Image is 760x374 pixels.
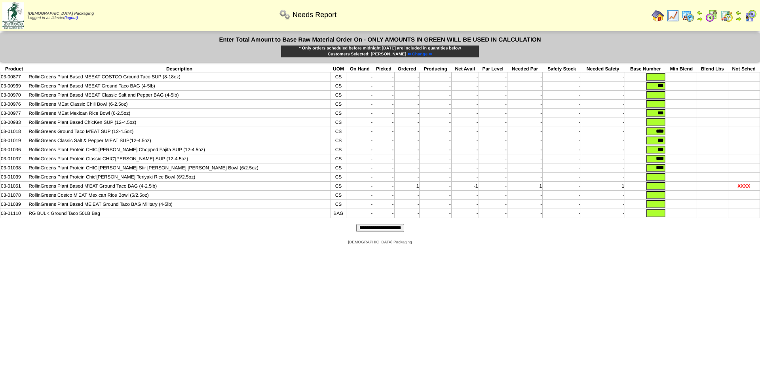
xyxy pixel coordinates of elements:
th: Blend Lbs [697,66,728,72]
td: - [420,118,451,127]
td: - [346,154,373,163]
td: - [479,127,507,136]
td: - [346,173,373,182]
td: 03-00969 [0,82,28,91]
td: RollinGreens Plant Based MEEAT Ground Taco BAG (4-5lb) [28,82,331,91]
td: - [373,145,394,154]
td: - [394,191,420,200]
td: - [394,127,420,136]
th: Base Number [625,66,666,72]
td: - [373,82,394,91]
th: Safety Stock [543,66,581,72]
td: - [479,91,507,100]
td: - [479,109,507,118]
td: - [346,145,373,154]
td: - [479,145,507,154]
td: 03-00970 [0,91,28,100]
td: - [394,163,420,173]
td: - [479,191,507,200]
td: - [373,173,394,182]
span: [DEMOGRAPHIC_DATA] Packaging [348,240,412,245]
td: - [543,191,581,200]
td: CS [331,136,346,145]
td: - [373,154,394,163]
td: - [507,127,543,136]
td: - [507,163,543,173]
td: - [394,154,420,163]
span: [DEMOGRAPHIC_DATA] Packaging [28,11,94,16]
td: - [394,136,420,145]
img: calendarinout.gif [720,9,733,22]
td: - [543,82,581,91]
td: - [479,163,507,173]
td: - [543,182,581,191]
td: RollinGreens Plant Protein CHIC'[PERSON_NAME] Chopped Fajita SUP (12-4.5oz) [28,145,331,154]
td: - [373,191,394,200]
td: - [420,91,451,100]
td: - [451,109,479,118]
td: - [346,91,373,100]
td: - [346,182,373,191]
td: - [373,200,394,209]
td: - [581,173,625,182]
td: - [543,145,581,154]
th: UOM [331,66,346,72]
td: 03-00977 [0,109,28,118]
td: CS [331,182,346,191]
td: - [394,91,420,100]
td: 03-00983 [0,118,28,127]
td: - [479,209,507,218]
td: - [507,209,543,218]
th: Min Blend [666,66,697,72]
th: Needed Safety [581,66,625,72]
td: - [479,100,507,109]
td: - [581,136,625,145]
td: - [479,82,507,91]
td: - [451,173,479,182]
td: 03-01038 [0,163,28,173]
td: - [451,145,479,154]
td: - [581,200,625,209]
span: Needs Report [293,11,336,19]
td: RollinGreens Ground Taco M'EAT SUP (12-4.5oz) [28,127,331,136]
td: - [394,118,420,127]
td: - [581,209,625,218]
img: calendarprod.gif [682,9,694,22]
td: CS [331,109,346,118]
td: - [451,82,479,91]
td: 03-01037 [0,154,28,163]
td: CS [331,191,346,200]
img: line_graph.gif [667,9,679,22]
td: - [394,100,420,109]
td: RG BULK Ground Taco 50LB Bag [28,209,331,218]
td: - [346,127,373,136]
td: RollinGreens Plant Protein Chic'[PERSON_NAME] Teriyaki Rice Bowl (6/2.5oz) [28,173,331,182]
td: - [581,118,625,127]
td: - [346,209,373,218]
td: 03-01051 [0,182,28,191]
td: - [451,91,479,100]
img: arrowleft.gif [697,9,703,16]
td: - [543,209,581,218]
td: - [394,173,420,182]
td: - [479,154,507,163]
th: Picked [373,66,394,72]
td: - [507,200,543,209]
td: - [581,163,625,173]
th: Ordered [394,66,420,72]
td: - [451,127,479,136]
td: CS [331,163,346,173]
td: - [507,173,543,182]
td: - [346,82,373,91]
td: - [543,173,581,182]
td: - [451,118,479,127]
td: CS [331,82,346,91]
td: - [451,72,479,82]
td: - [581,191,625,200]
td: 03-01036 [0,145,28,154]
td: RollinGreens Plant Protein CHIC'[PERSON_NAME] Stir [PERSON_NAME] [PERSON_NAME] Bowl (6/2.5oz) [28,163,331,173]
td: - [507,72,543,82]
img: arrowright.gif [735,16,742,22]
td: - [451,191,479,200]
td: - [420,127,451,136]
